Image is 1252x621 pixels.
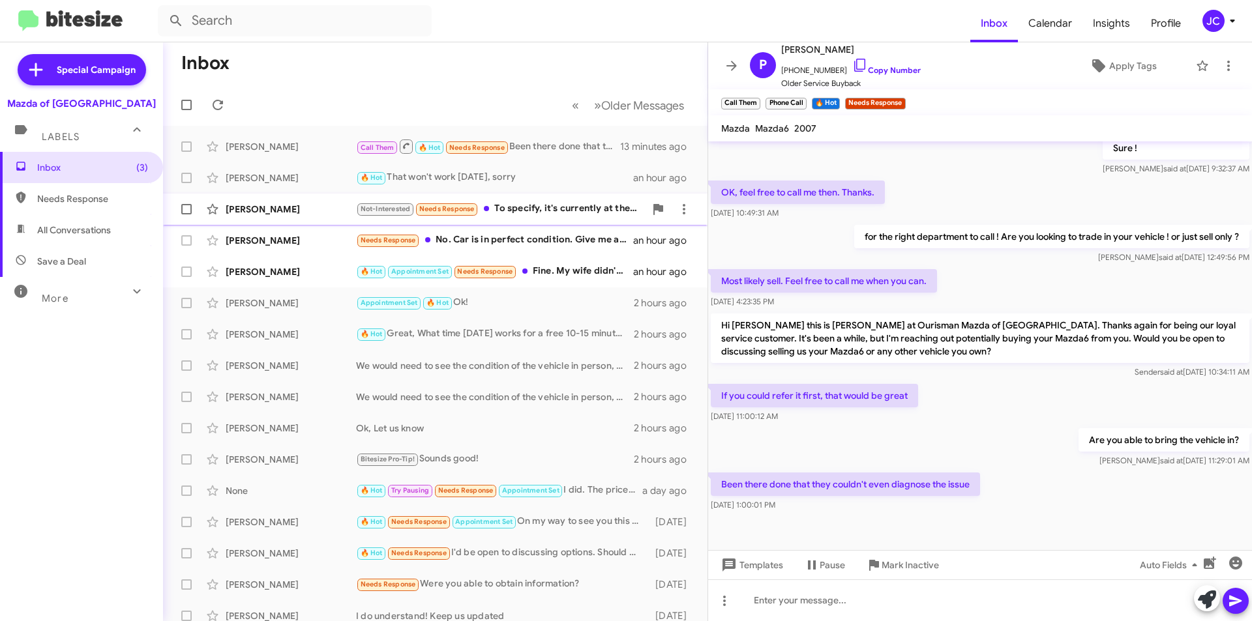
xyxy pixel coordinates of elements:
[812,98,840,109] small: 🔥 Hot
[1160,367,1183,377] span: said at
[759,55,767,76] span: P
[708,553,794,577] button: Templates
[226,453,356,466] div: [PERSON_NAME]
[594,97,601,113] span: »
[1163,164,1186,173] span: said at
[634,296,697,310] div: 2 hours ago
[721,123,750,134] span: Mazda
[226,547,356,560] div: [PERSON_NAME]
[226,203,356,216] div: [PERSON_NAME]
[1159,252,1182,262] span: said at
[634,359,697,372] div: 2 hours ago
[634,453,697,466] div: 2 hours ago
[711,472,980,496] p: Been there done that they couldn't even diagnose the issue
[854,225,1249,248] p: for the right department to call ! Are you looking to trade in your vehicle ! or just sell only ?
[361,205,411,213] span: Not-Interested
[970,5,1018,42] a: Inbox
[852,65,921,75] a: Copy Number
[42,293,68,304] span: More
[1103,136,1249,160] p: Sure !
[226,171,356,184] div: [PERSON_NAME]
[391,517,447,526] span: Needs Response
[845,98,905,109] small: Needs Response
[391,549,447,557] span: Needs Response
[649,547,697,560] div: [DATE]
[391,267,449,276] span: Appointment Set
[1098,252,1249,262] span: [PERSON_NAME] [DATE] 12:49:56 PM
[601,98,684,113] span: Older Messages
[37,161,148,174] span: Inbox
[226,578,356,591] div: [PERSON_NAME]
[419,143,441,152] span: 🔥 Hot
[226,484,356,497] div: None
[226,359,356,372] div: [PERSON_NAME]
[1099,455,1249,465] span: [PERSON_NAME] [DATE] 11:29:01 AM
[1140,5,1191,42] a: Profile
[711,500,775,510] span: [DATE] 1:00:01 PM
[356,452,634,467] div: Sounds good!
[711,208,779,218] span: [DATE] 10:49:31 AM
[620,140,697,153] div: 13 minutes ago
[633,265,697,278] div: an hour ago
[356,326,634,341] div: Great, What time [DATE] works for a free 10-15 minute appraisal?
[57,63,136,76] span: Special Campaign
[1140,553,1202,577] span: Auto Fields
[356,170,633,185] div: That won't work [DATE], sorry
[361,486,383,495] span: 🔥 Hot
[356,359,634,372] div: We would need to see the condition of the vehicle in person, Would sometime [DATE] or [DATE] work...
[356,514,649,529] div: On my way to see you this morning...
[781,42,921,57] span: [PERSON_NAME]
[634,422,697,435] div: 2 hours ago
[181,53,230,74] h1: Inbox
[356,577,649,592] div: Were you able to obtain information?
[226,234,356,247] div: [PERSON_NAME]
[794,553,856,577] button: Pause
[455,517,513,526] span: Appointment Set
[356,201,645,216] div: To specify, it's currently at the dealership
[361,455,415,463] span: Bitesize Pro-Tip!
[1018,5,1082,42] a: Calendar
[634,390,697,403] div: 2 hours ago
[18,54,146,85] a: Special Campaign
[1082,5,1140,42] a: Insights
[565,92,692,119] nav: Page navigation example
[37,192,148,205] span: Needs Response
[361,517,383,526] span: 🔥 Hot
[226,140,356,153] div: [PERSON_NAME]
[502,486,559,495] span: Appointment Set
[419,205,475,213] span: Needs Response
[711,411,778,421] span: [DATE] 11:00:12 AM
[1109,54,1157,78] span: Apply Tags
[136,161,148,174] span: (3)
[882,553,939,577] span: Mark Inactive
[1103,164,1249,173] span: [PERSON_NAME] [DATE] 9:32:37 AM
[781,77,921,90] span: Older Service Buyback
[564,92,587,119] button: Previous
[794,123,816,134] span: 2007
[711,269,937,293] p: Most likely sell. Feel free to call me when you can.
[449,143,505,152] span: Needs Response
[361,267,383,276] span: 🔥 Hot
[766,98,806,109] small: Phone Call
[649,578,697,591] div: [DATE]
[633,171,697,184] div: an hour ago
[37,255,86,268] span: Save a Deal
[1056,54,1189,78] button: Apply Tags
[426,298,449,307] span: 🔥 Hot
[755,123,789,134] span: Mazda6
[711,384,918,407] p: If you could refer it first, that would be great
[572,97,579,113] span: «
[781,57,921,77] span: [PHONE_NUMBER]
[361,173,383,182] span: 🔥 Hot
[1135,367,1249,377] span: Sender [DATE] 10:34:11 AM
[1160,455,1183,465] span: said at
[1202,10,1225,32] div: JC
[642,484,697,497] div: a day ago
[711,296,774,306] span: [DATE] 4:23:35 PM
[42,131,80,143] span: Labels
[226,422,356,435] div: [PERSON_NAME]
[226,296,356,310] div: [PERSON_NAME]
